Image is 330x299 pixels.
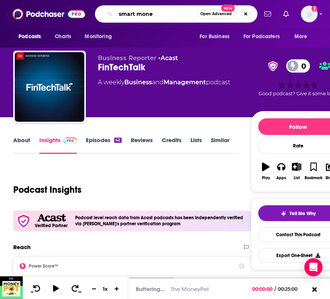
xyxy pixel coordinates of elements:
img: Acast [37,214,66,222]
button: open menu [13,29,51,44]
button: 10 [29,284,43,294]
a: Charts [50,29,76,44]
h2: Reach [13,243,31,251]
span: New [221,5,235,12]
span: Logged in as mresewehr [301,6,318,22]
div: Open Intercom Messenger [304,258,322,276]
span: 30 [78,291,81,294]
span: and [152,79,164,86]
div: List [294,176,300,180]
a: Credits [162,136,181,154]
a: The MoneyPot [171,285,209,293]
a: Episodes42 [86,136,121,154]
h5: Verified Partner [35,223,68,228]
span: Podcasts [19,31,41,42]
span: Open Advanced [200,12,232,16]
span: 00:25:00 [276,286,305,292]
img: verfied icon [16,214,31,228]
img: Podchaser Pro [64,138,77,144]
span: More [294,31,307,42]
a: Show notifications dropdown [261,8,274,20]
span: Monitoring [85,31,112,42]
span: 0 [294,59,310,73]
a: 0 [286,59,310,73]
button: Play [258,158,274,185]
h2: Power Score™ [29,263,58,269]
a: About [13,136,30,154]
span: Tell Me Why [290,211,316,217]
span: For Business [200,31,229,42]
img: User Profile [301,6,318,22]
h1: Podcast Insights [13,184,82,195]
img: verified Badge [266,61,280,71]
span: Business Reporter [98,54,156,62]
button: 30 [68,284,83,294]
a: Show notifications dropdown [280,8,292,20]
div: Bookmark [305,176,322,180]
img: tell me why sparkle [280,211,287,217]
a: Reviews [131,136,153,154]
h4: Podcast level reach data from Acast podcasts has been independently verified via [PERSON_NAME]'s ... [75,215,248,226]
a: Acast [161,54,178,62]
a: Lists [191,136,202,154]
input: Search podcasts, credits, & more... [116,8,197,20]
button: open menu [79,29,121,44]
div: 1 x [99,286,112,292]
div: Play [262,176,270,180]
button: open menu [239,29,291,44]
span: / [274,286,276,292]
a: InsightsPodchaser Pro [39,136,77,154]
button: Apps [273,158,289,185]
span: Charts [55,31,71,42]
svg: Add a profile image [311,6,318,12]
div: Buffering... [136,285,165,293]
button: Open AdvancedNew [197,9,235,19]
a: Similar [211,136,229,154]
div: 42 [114,138,121,143]
div: A weekly podcast [98,78,230,87]
img: Podchaser - Follow, Share and Rate Podcasts [12,7,85,21]
div: Search podcasts, credits, & more... [95,5,257,23]
a: Business [124,79,152,86]
button: open menu [289,29,317,44]
div: Apps [276,176,286,180]
button: Bookmark [304,158,323,185]
button: Show profile menu [301,6,318,22]
img: FinTechTalk [15,52,84,122]
span: 10 [31,291,33,294]
span: • [158,54,178,62]
button: List [289,158,304,185]
button: open menu [194,29,239,44]
span: For Podcasters [243,31,280,42]
span: 00:00:00 [252,286,274,292]
a: Management [164,79,206,86]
